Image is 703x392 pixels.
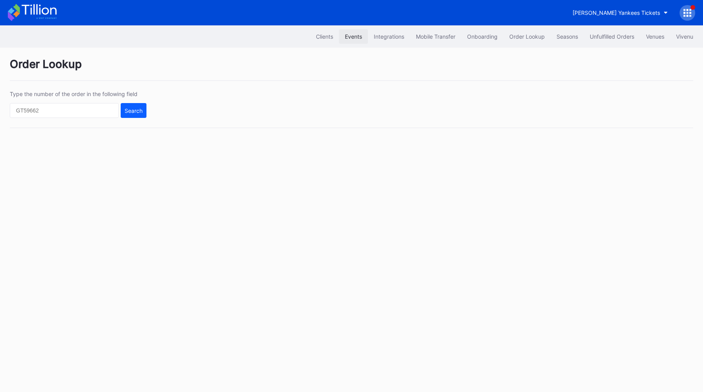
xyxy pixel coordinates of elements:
[503,29,551,44] button: Order Lookup
[676,33,693,40] div: Vivenu
[590,33,634,40] div: Unfulfilled Orders
[410,29,461,44] button: Mobile Transfer
[584,29,640,44] button: Unfulfilled Orders
[509,33,545,40] div: Order Lookup
[368,29,410,44] button: Integrations
[573,9,660,16] div: [PERSON_NAME] Yankees Tickets
[467,33,498,40] div: Onboarding
[551,29,584,44] button: Seasons
[557,33,578,40] div: Seasons
[374,33,404,40] div: Integrations
[670,29,699,44] button: Vivenu
[646,33,664,40] div: Venues
[10,91,146,97] div: Type the number of the order in the following field
[567,5,674,20] button: [PERSON_NAME] Yankees Tickets
[316,33,333,40] div: Clients
[10,57,693,81] div: Order Lookup
[461,29,503,44] button: Onboarding
[339,29,368,44] button: Events
[121,103,146,118] button: Search
[345,33,362,40] div: Events
[10,103,119,118] input: GT59662
[640,29,670,44] button: Venues
[125,107,143,114] div: Search
[310,29,339,44] button: Clients
[416,33,455,40] div: Mobile Transfer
